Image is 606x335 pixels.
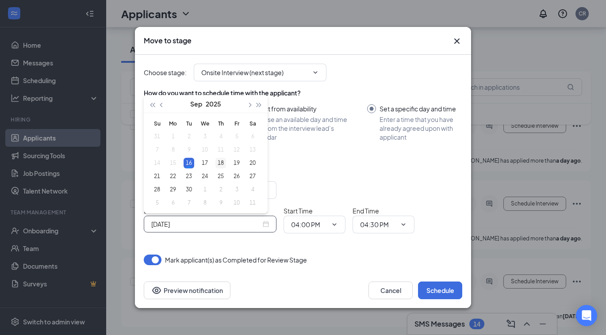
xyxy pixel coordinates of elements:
[152,171,162,182] div: 21
[247,158,258,168] div: 20
[168,184,178,195] div: 29
[368,282,413,299] button: Cancel
[400,221,407,228] svg: ChevronDown
[184,184,194,195] div: 30
[197,170,213,183] td: 2025-09-24
[149,183,165,196] td: 2025-09-28
[231,184,242,195] div: 3
[215,198,226,208] div: 9
[245,156,261,170] td: 2025-09-20
[197,196,213,209] td: 2025-10-08
[245,196,261,209] td: 2025-10-11
[213,117,229,130] th: Th
[215,184,226,195] div: 2
[353,207,379,215] span: End Time
[149,117,165,130] th: Su
[312,69,319,76] svg: ChevronDown
[360,220,396,229] input: End time
[331,221,338,228] svg: ChevronDown
[152,184,162,195] div: 28
[181,196,197,209] td: 2025-10-07
[291,220,327,229] input: Start time
[245,117,261,130] th: Sa
[418,282,462,299] button: Schedule
[168,171,178,182] div: 22
[197,183,213,196] td: 2025-10-01
[229,196,245,209] td: 2025-10-10
[199,171,210,182] div: 24
[144,88,462,97] div: How do you want to schedule time with the applicant?
[181,156,197,170] td: 2025-09-16
[231,171,242,182] div: 26
[284,207,313,215] span: Start Time
[165,117,181,130] th: Mo
[149,196,165,209] td: 2025-10-05
[247,171,258,182] div: 27
[215,158,226,168] div: 18
[247,198,258,208] div: 11
[165,196,181,209] td: 2025-10-06
[576,305,597,326] div: Open Intercom Messenger
[229,183,245,196] td: 2025-10-03
[199,184,210,195] div: 1
[149,170,165,183] td: 2025-09-21
[151,285,162,296] svg: Eye
[181,183,197,196] td: 2025-09-30
[144,282,230,299] button: Preview notificationEye
[245,183,261,196] td: 2025-10-04
[190,95,202,113] button: Sep
[199,198,210,208] div: 8
[184,171,194,182] div: 23
[165,170,181,183] td: 2025-09-22
[231,158,242,168] div: 19
[144,36,192,46] h3: Move to stage
[165,255,307,265] span: Mark applicant(s) as Completed for Review Stage
[184,198,194,208] div: 7
[229,156,245,170] td: 2025-09-19
[213,196,229,209] td: 2025-10-09
[197,156,213,170] td: 2025-09-17
[213,156,229,170] td: 2025-09-18
[199,158,210,168] div: 17
[231,198,242,208] div: 10
[181,170,197,183] td: 2025-09-23
[165,183,181,196] td: 2025-09-29
[151,219,261,229] input: Sep 16, 2025
[213,183,229,196] td: 2025-10-02
[229,117,245,130] th: Fr
[152,198,162,208] div: 5
[168,198,178,208] div: 6
[452,36,462,46] button: Close
[144,207,158,215] span: Date
[245,170,261,183] td: 2025-09-27
[184,158,194,168] div: 16
[197,117,213,130] th: We
[215,171,226,182] div: 25
[247,184,258,195] div: 4
[144,68,187,77] span: Choose stage :
[452,36,462,46] svg: Cross
[213,170,229,183] td: 2025-09-25
[229,170,245,183] td: 2025-09-26
[181,117,197,130] th: Tu
[206,95,221,113] button: 2025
